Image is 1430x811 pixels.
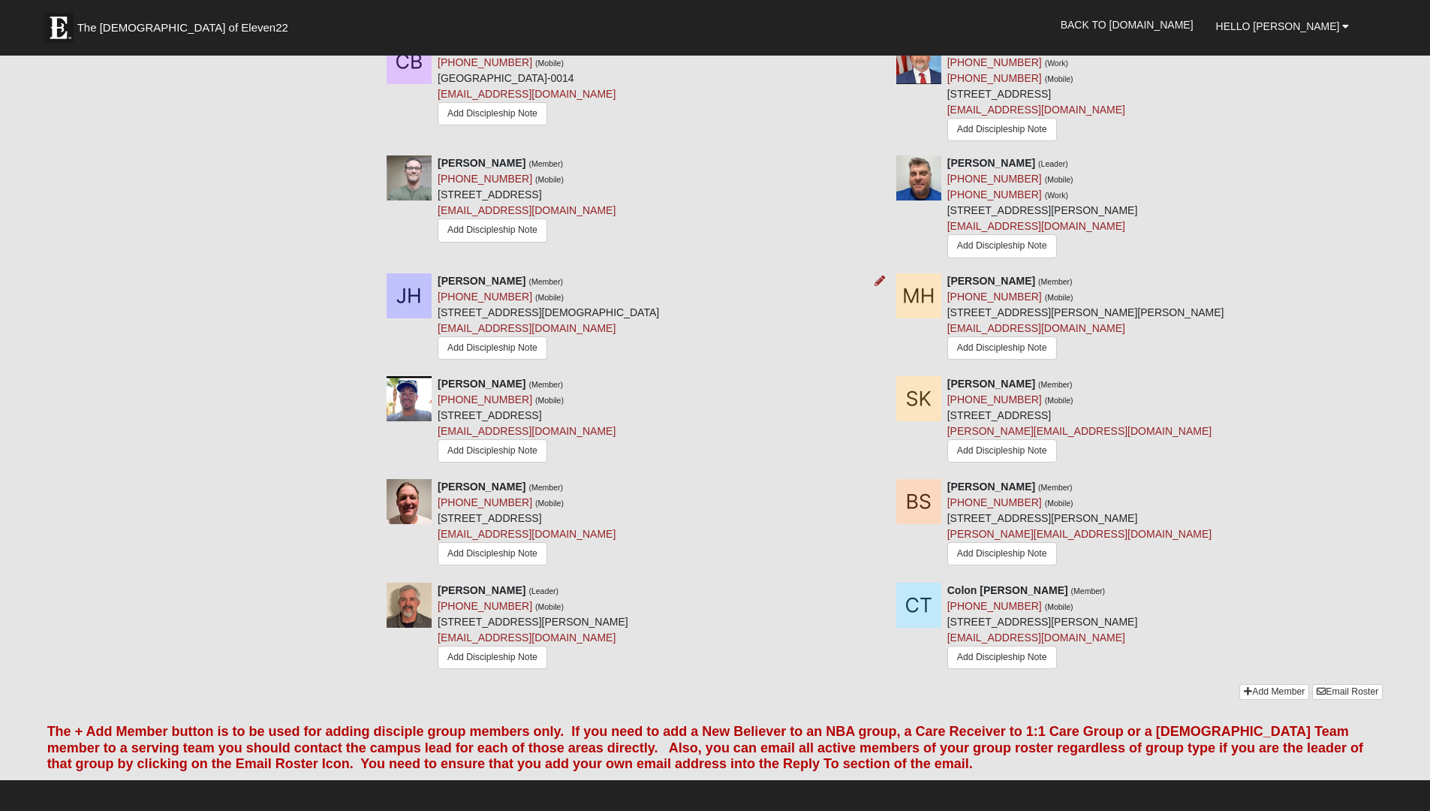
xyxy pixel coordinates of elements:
a: [PERSON_NAME][EMAIL_ADDRESS][DOMAIN_NAME] [947,425,1212,437]
strong: [PERSON_NAME] [438,157,525,169]
img: Eleven22 logo [44,13,74,43]
a: Add Member [1239,684,1309,700]
a: [PHONE_NUMBER] [947,56,1042,68]
small: (Leader) [528,586,558,595]
small: (Member) [1071,586,1106,595]
small: (Member) [528,159,563,168]
small: (Member) [1038,380,1073,389]
a: [PHONE_NUMBER] [438,56,532,68]
a: Add Discipleship Note [438,542,547,565]
div: [STREET_ADDRESS][PERSON_NAME][PERSON_NAME] [947,273,1224,366]
div: [STREET_ADDRESS] [438,479,616,569]
a: [EMAIL_ADDRESS][DOMAIN_NAME] [438,322,616,334]
small: (Member) [1038,277,1073,286]
small: (Member) [528,277,563,286]
a: [PHONE_NUMBER] [438,291,532,303]
span: Hello [PERSON_NAME] [1216,20,1340,32]
strong: [PERSON_NAME] [438,275,525,287]
div: [STREET_ADDRESS] [947,39,1125,145]
strong: [PERSON_NAME] [438,378,525,390]
a: Add Discipleship Note [947,234,1057,258]
a: Add Discipleship Note [947,118,1057,141]
a: Add Discipleship Note [438,102,547,125]
a: Add Discipleship Note [438,439,547,463]
a: Add Discipleship Note [438,336,547,360]
small: (Mobile) [1045,175,1073,184]
small: (Mobile) [535,293,564,302]
small: (Mobile) [1045,74,1073,83]
div: [STREET_ADDRESS][DEMOGRAPHIC_DATA] [438,273,659,364]
a: [PHONE_NUMBER] [947,291,1042,303]
a: [PHONE_NUMBER] [947,496,1042,508]
a: Add Discipleship Note [947,439,1057,463]
small: (Work) [1045,59,1068,68]
a: Add Discipleship Note [438,646,547,669]
a: Add Discipleship Note [438,219,547,242]
div: [STREET_ADDRESS] [438,155,616,246]
a: [PHONE_NUMBER] [947,393,1042,405]
a: [EMAIL_ADDRESS][DOMAIN_NAME] [438,204,616,216]
div: [STREET_ADDRESS][PERSON_NAME] [947,155,1138,261]
a: [EMAIL_ADDRESS][DOMAIN_NAME] [438,88,616,100]
a: Add Discipleship Note [947,646,1057,669]
div: [GEOGRAPHIC_DATA]-0014 [438,39,616,129]
a: Hello [PERSON_NAME] [1205,8,1361,45]
small: (Mobile) [1045,293,1073,302]
a: [EMAIL_ADDRESS][DOMAIN_NAME] [947,632,1125,644]
a: [EMAIL_ADDRESS][DOMAIN_NAME] [438,632,616,644]
a: [EMAIL_ADDRESS][DOMAIN_NAME] [947,104,1125,116]
a: [EMAIL_ADDRESS][DOMAIN_NAME] [438,425,616,437]
font: The + Add Member button is to be used for adding disciple group members only. If you need to add ... [47,724,1364,771]
small: (Work) [1045,191,1068,200]
small: (Mobile) [535,602,564,611]
div: [STREET_ADDRESS] [438,376,616,466]
div: [STREET_ADDRESS][PERSON_NAME] [947,583,1138,673]
small: (Member) [528,380,563,389]
a: [EMAIL_ADDRESS][DOMAIN_NAME] [947,220,1125,232]
div: [STREET_ADDRESS][PERSON_NAME] [438,583,628,673]
strong: Colon [PERSON_NAME] [947,584,1068,596]
small: (Mobile) [535,499,564,508]
a: Add Discipleship Note [947,336,1057,360]
span: The [DEMOGRAPHIC_DATA] of Eleven22 [77,20,288,35]
small: (Leader) [1038,159,1068,168]
small: (Member) [1038,483,1073,492]
div: [STREET_ADDRESS] [947,376,1212,468]
a: Email Roster [1312,684,1383,700]
a: Add Discipleship Note [947,542,1057,565]
a: [EMAIL_ADDRESS][DOMAIN_NAME] [438,528,616,540]
div: [STREET_ADDRESS][PERSON_NAME] [947,479,1212,571]
a: [PHONE_NUMBER] [947,72,1042,84]
a: [PHONE_NUMBER] [438,393,532,405]
a: Back to [DOMAIN_NAME] [1049,6,1205,44]
a: [PHONE_NUMBER] [438,173,532,185]
a: [PHONE_NUMBER] [947,188,1042,200]
small: (Mobile) [535,396,564,405]
a: [PHONE_NUMBER] [947,600,1042,612]
small: (Mobile) [1045,396,1073,405]
strong: [PERSON_NAME] [438,584,525,596]
small: (Mobile) [1045,499,1073,508]
strong: [PERSON_NAME] [438,481,525,493]
small: (Mobile) [535,59,564,68]
a: [PERSON_NAME][EMAIL_ADDRESS][DOMAIN_NAME] [947,528,1212,540]
small: (Mobile) [535,175,564,184]
small: (Mobile) [1045,602,1073,611]
a: [PHONE_NUMBER] [947,173,1042,185]
a: [PHONE_NUMBER] [438,600,532,612]
a: [EMAIL_ADDRESS][DOMAIN_NAME] [947,322,1125,334]
strong: [PERSON_NAME] [947,378,1035,390]
a: [PHONE_NUMBER] [438,496,532,508]
strong: [PERSON_NAME] [947,157,1035,169]
a: The [DEMOGRAPHIC_DATA] of Eleven22 [36,5,336,43]
small: (Member) [528,483,563,492]
strong: [PERSON_NAME] [947,481,1035,493]
strong: [PERSON_NAME] [947,275,1035,287]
